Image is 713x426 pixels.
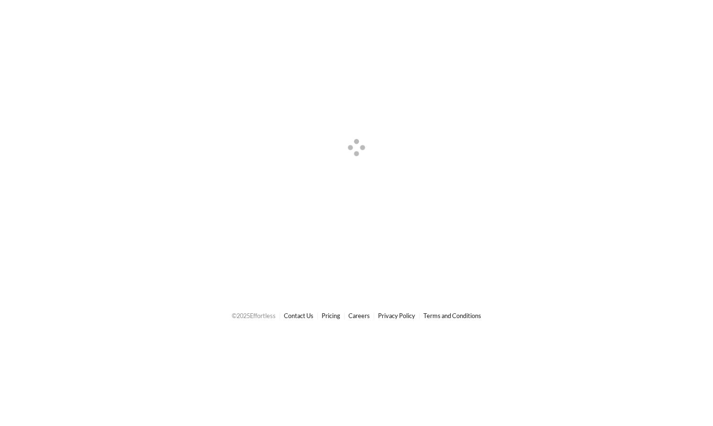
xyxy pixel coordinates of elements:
a: Pricing [322,312,340,319]
a: Privacy Policy [378,312,415,319]
span: © 2025 Effortless [232,312,276,319]
a: Careers [348,312,370,319]
a: Contact Us [284,312,313,319]
a: Terms and Conditions [423,312,481,319]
